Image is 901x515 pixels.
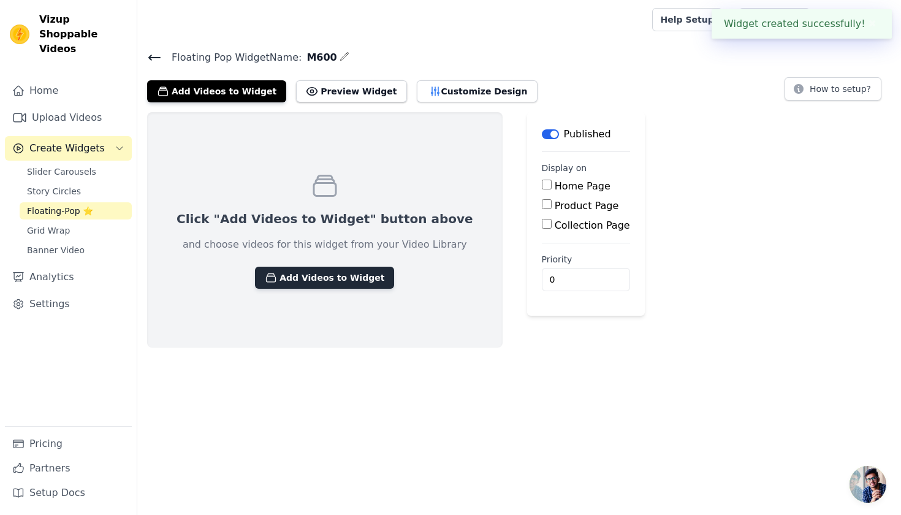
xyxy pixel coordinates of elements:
[20,163,132,180] a: Slider Carousels
[5,292,132,316] a: Settings
[564,127,611,142] p: Published
[20,242,132,259] a: Banner Video
[39,12,127,56] span: Vizup Shoppable Videos
[10,25,29,44] img: Vizup
[652,8,721,31] a: Help Setup
[739,8,810,31] a: Book Demo
[147,80,286,102] button: Add Videos to Widget
[302,50,336,65] span: M600
[5,456,132,481] a: Partners
[850,466,886,503] div: Open chat
[785,77,881,101] button: How to setup?
[20,202,132,219] a: Floating-Pop ⭐
[162,50,302,65] span: Floating Pop Widget Name:
[296,80,406,102] button: Preview Widget
[5,105,132,130] a: Upload Videos
[27,185,81,197] span: Story Circles
[340,49,349,66] div: Edit Name
[20,183,132,200] a: Story Circles
[177,210,473,227] p: Click "Add Videos to Widget" button above
[542,162,587,174] legend: Display on
[5,78,132,103] a: Home
[555,219,630,231] label: Collection Page
[785,86,881,97] a: How to setup?
[20,222,132,239] a: Grid Wrap
[5,136,132,161] button: Create Widgets
[555,180,610,192] label: Home Page
[27,205,93,217] span: Floating-Pop ⭐
[27,244,85,256] span: Banner Video
[29,141,105,156] span: Create Widgets
[865,17,880,31] button: Close
[255,267,394,289] button: Add Videos to Widget
[542,253,630,265] label: Priority
[27,166,96,178] span: Slider Carousels
[712,9,892,39] div: Widget created successfully!
[5,265,132,289] a: Analytics
[183,237,467,252] p: and choose videos for this widget from your Video Library
[839,9,891,31] p: Uwant AU
[555,200,619,212] label: Product Page
[5,481,132,505] a: Setup Docs
[5,432,132,456] a: Pricing
[819,9,891,31] button: U Uwant AU
[417,80,538,102] button: Customize Design
[27,224,70,237] span: Grid Wrap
